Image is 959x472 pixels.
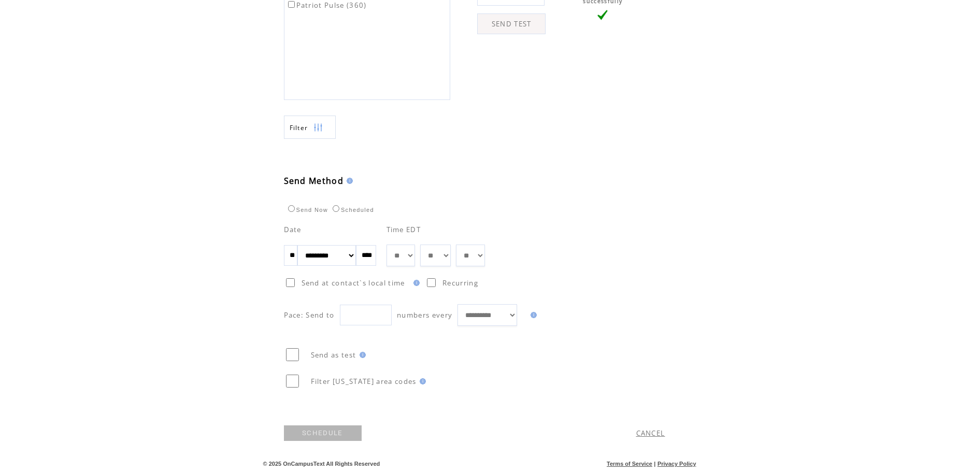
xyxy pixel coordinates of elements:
[290,123,308,132] span: Show filters
[410,280,420,286] img: help.gif
[636,428,665,438] a: CANCEL
[313,116,323,139] img: filters.png
[333,205,339,212] input: Scheduled
[442,278,478,288] span: Recurring
[387,225,421,234] span: Time EDT
[285,207,328,213] label: Send Now
[284,425,362,441] a: SCHEDULE
[286,1,367,10] label: Patriot Pulse (360)
[397,310,452,320] span: numbers every
[654,461,655,467] span: |
[311,350,356,360] span: Send as test
[284,225,302,234] span: Date
[311,377,417,386] span: Filter [US_STATE] area codes
[477,13,546,34] a: SEND TEST
[417,378,426,384] img: help.gif
[356,352,366,358] img: help.gif
[597,10,608,20] img: vLarge.png
[288,1,295,8] input: Patriot Pulse (360)
[343,178,353,184] img: help.gif
[263,461,380,467] span: © 2025 OnCampusText All Rights Reserved
[284,175,344,187] span: Send Method
[302,278,405,288] span: Send at contact`s local time
[657,461,696,467] a: Privacy Policy
[527,312,537,318] img: help.gif
[607,461,652,467] a: Terms of Service
[288,205,295,212] input: Send Now
[284,310,335,320] span: Pace: Send to
[330,207,374,213] label: Scheduled
[284,116,336,139] a: Filter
